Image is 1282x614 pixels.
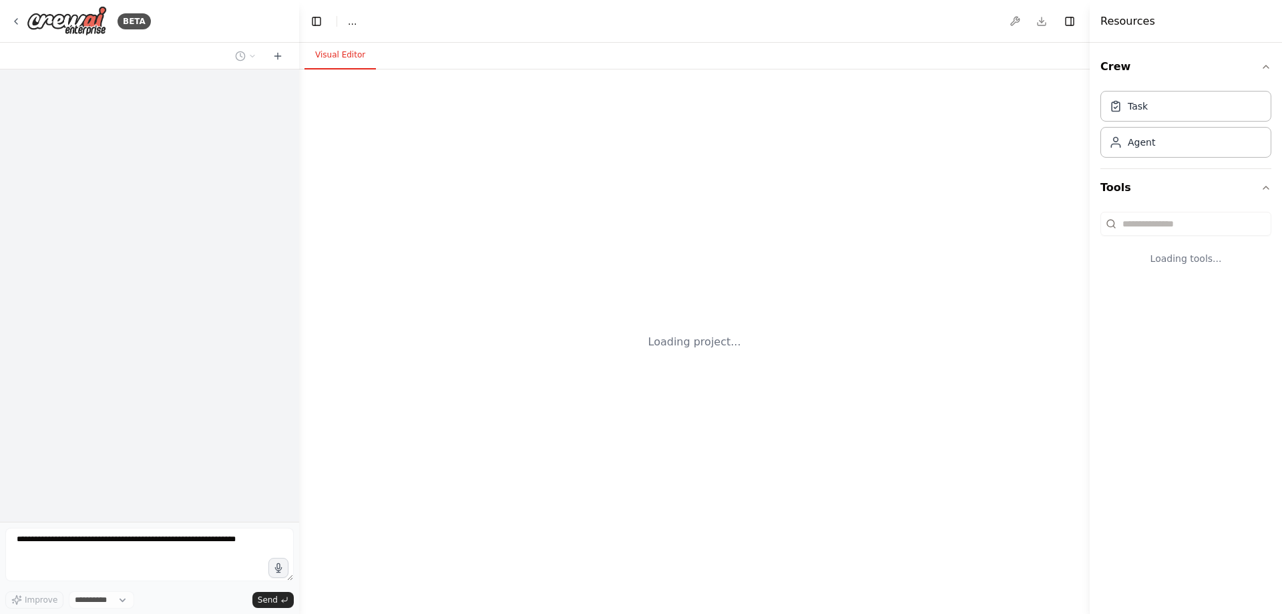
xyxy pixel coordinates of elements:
[1100,86,1271,168] div: Crew
[258,595,278,605] span: Send
[1100,48,1271,86] button: Crew
[118,13,151,29] div: BETA
[1128,100,1148,113] div: Task
[304,41,376,69] button: Visual Editor
[252,592,294,608] button: Send
[1100,206,1271,287] div: Tools
[1128,136,1155,149] div: Agent
[307,12,326,31] button: Hide left sidebar
[25,595,57,605] span: Improve
[230,48,262,64] button: Switch to previous chat
[27,6,107,36] img: Logo
[267,48,288,64] button: Start a new chat
[1100,241,1271,276] div: Loading tools...
[348,15,357,28] nav: breadcrumb
[5,591,63,609] button: Improve
[1100,13,1155,29] h4: Resources
[348,15,357,28] span: ...
[648,334,741,350] div: Loading project...
[1060,12,1079,31] button: Hide right sidebar
[268,558,288,578] button: Click to speak your automation idea
[1100,169,1271,206] button: Tools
